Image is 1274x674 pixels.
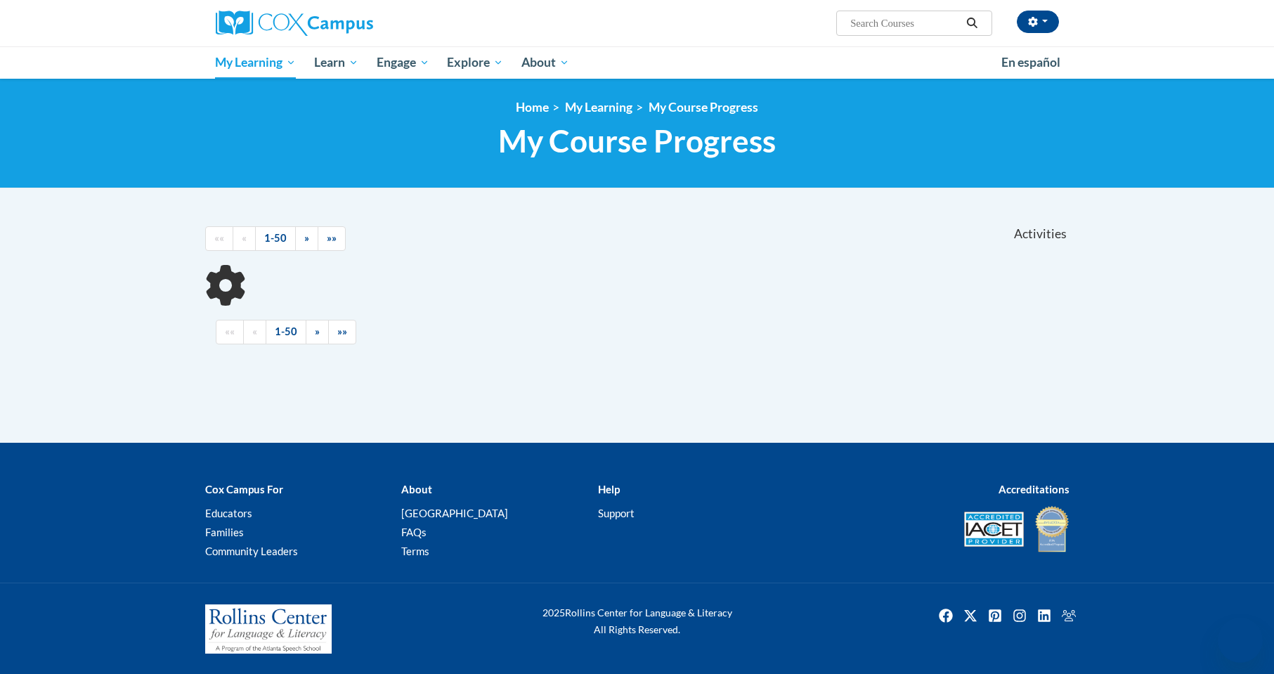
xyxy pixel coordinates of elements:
a: 1-50 [266,320,306,344]
a: Begining [216,320,244,344]
iframe: Button to launch messaging window [1218,618,1263,663]
span: «« [214,232,224,244]
a: [GEOGRAPHIC_DATA] [401,507,508,519]
div: Rollins Center for Language & Literacy All Rights Reserved. [490,604,785,638]
span: »» [337,325,347,337]
span: «« [225,325,235,337]
a: My Course Progress [649,100,758,115]
a: Twitter [959,604,982,627]
img: Pinterest icon [984,604,1006,627]
a: Home [516,100,549,115]
a: Previous [243,320,266,344]
span: My Learning [215,54,296,71]
img: Facebook group icon [1058,604,1080,627]
a: FAQs [401,526,427,538]
a: Instagram [1008,604,1031,627]
a: Facebook Group [1058,604,1080,627]
input: Search Courses [849,15,961,32]
img: Twitter icon [959,604,982,627]
a: Facebook [935,604,957,627]
a: Previous [233,226,256,251]
a: My Learning [207,46,306,79]
span: En español [1001,55,1060,70]
img: Accredited IACET® Provider [964,512,1024,547]
button: Account Settings [1017,11,1059,33]
b: Cox Campus For [205,483,283,495]
a: Learn [305,46,368,79]
span: » [304,232,309,244]
img: IDA® Accredited [1034,505,1070,554]
a: Educators [205,507,252,519]
img: Cox Campus [216,11,373,36]
span: »» [327,232,337,244]
img: Instagram icon [1008,604,1031,627]
a: Next [295,226,318,251]
a: Families [205,526,244,538]
a: Terms [401,545,429,557]
span: Engage [377,54,429,71]
img: LinkedIn icon [1033,604,1055,627]
b: About [401,483,432,495]
b: Help [598,483,620,495]
a: Support [598,507,635,519]
a: End [318,226,346,251]
a: Begining [205,226,233,251]
a: Cox Campus [216,11,483,36]
a: 1-50 [255,226,296,251]
div: Main menu [195,46,1080,79]
span: Activities [1014,226,1067,242]
b: Accreditations [999,483,1070,495]
a: Community Leaders [205,545,298,557]
a: Next [306,320,329,344]
span: My Course Progress [498,122,776,160]
a: End [328,320,356,344]
a: Explore [438,46,512,79]
span: Learn [314,54,358,71]
span: Explore [447,54,503,71]
span: » [315,325,320,337]
span: « [252,325,257,337]
button: Search [961,15,982,32]
a: En español [992,48,1070,77]
span: « [242,232,247,244]
a: Linkedin [1033,604,1055,627]
a: Engage [368,46,438,79]
a: My Learning [565,100,632,115]
span: 2025 [542,607,565,618]
a: Pinterest [984,604,1006,627]
img: Rollins Center for Language & Literacy - A Program of the Atlanta Speech School [205,604,332,654]
a: About [512,46,578,79]
span: About [521,54,569,71]
img: Facebook icon [935,604,957,627]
